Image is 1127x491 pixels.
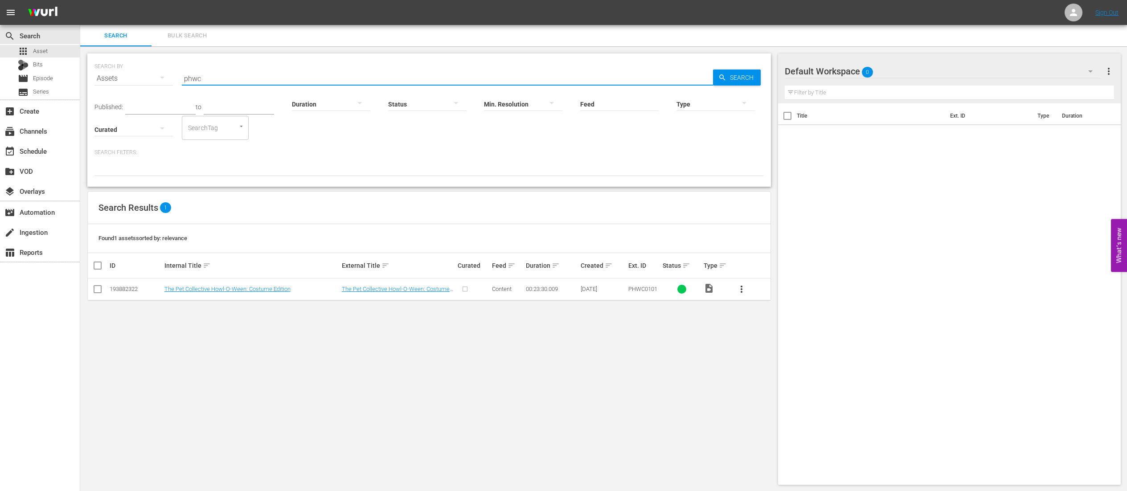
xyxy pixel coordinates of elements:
[704,260,728,271] div: Type
[1032,103,1057,128] th: Type
[33,60,43,69] span: Bits
[110,262,162,269] div: ID
[18,73,29,84] span: Episode
[160,202,171,213] span: 1
[552,262,560,270] span: sort
[33,74,53,83] span: Episode
[628,262,660,269] div: Ext. ID
[18,46,29,57] span: Asset
[663,260,701,271] div: Status
[945,103,1032,128] th: Ext. ID
[98,202,158,213] span: Search Results
[33,47,48,56] span: Asset
[33,87,49,96] span: Series
[164,286,291,292] a: The Pet Collective Howl-O-Ween: Costume Edition
[381,262,389,270] span: sort
[21,2,64,23] img: ans4CAIJ8jUAAAAAAAAAAAAAAAAAAAAAAAAgQb4GAAAAAAAAAAAAAAAAAAAAAAAAJMjXAAAAAAAAAAAAAAAAAAAAAAAAgAT5G...
[4,106,15,117] span: Create
[342,260,455,271] div: External Title
[1111,219,1127,272] button: Open Feedback Widget
[581,260,626,271] div: Created
[4,126,15,137] span: Channels
[94,149,764,156] p: Search Filters:
[797,103,945,128] th: Title
[492,260,524,271] div: Feed
[164,260,339,271] div: Internal Title
[94,103,123,110] span: Published:
[203,262,211,270] span: sort
[94,66,173,91] div: Assets
[713,70,761,86] button: Search
[4,166,15,177] span: VOD
[5,7,16,18] span: menu
[4,186,15,197] span: Overlays
[1103,61,1114,82] button: more_vert
[86,31,146,41] span: Search
[862,63,873,82] span: 0
[605,262,613,270] span: sort
[736,284,747,295] span: more_vert
[731,278,752,300] button: more_vert
[704,283,714,294] span: Video
[719,262,727,270] span: sort
[196,103,201,110] span: to
[4,247,15,258] span: Reports
[237,122,246,131] button: Open
[1103,66,1114,77] span: more_vert
[157,31,217,41] span: Bulk Search
[508,262,516,270] span: sort
[342,286,453,299] a: The Pet Collective Howl-O-Ween: Costume Edition
[726,70,761,86] span: Search
[4,146,15,157] span: Schedule
[458,262,489,269] div: Curated
[1057,103,1110,128] th: Duration
[1095,9,1119,16] a: Sign Out
[785,59,1101,84] div: Default Workspace
[492,286,512,292] span: Content
[4,227,15,238] span: Ingestion
[581,286,626,292] div: [DATE]
[18,60,29,70] div: Bits
[526,286,578,292] div: 00:23:30.009
[4,207,15,218] span: Automation
[110,286,162,292] div: 193882322
[98,235,187,241] span: Found 1 assets sorted by: relevance
[18,87,29,98] span: Series
[526,260,578,271] div: Duration
[4,31,15,41] span: Search
[682,262,690,270] span: sort
[628,286,657,292] span: PHWC0101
